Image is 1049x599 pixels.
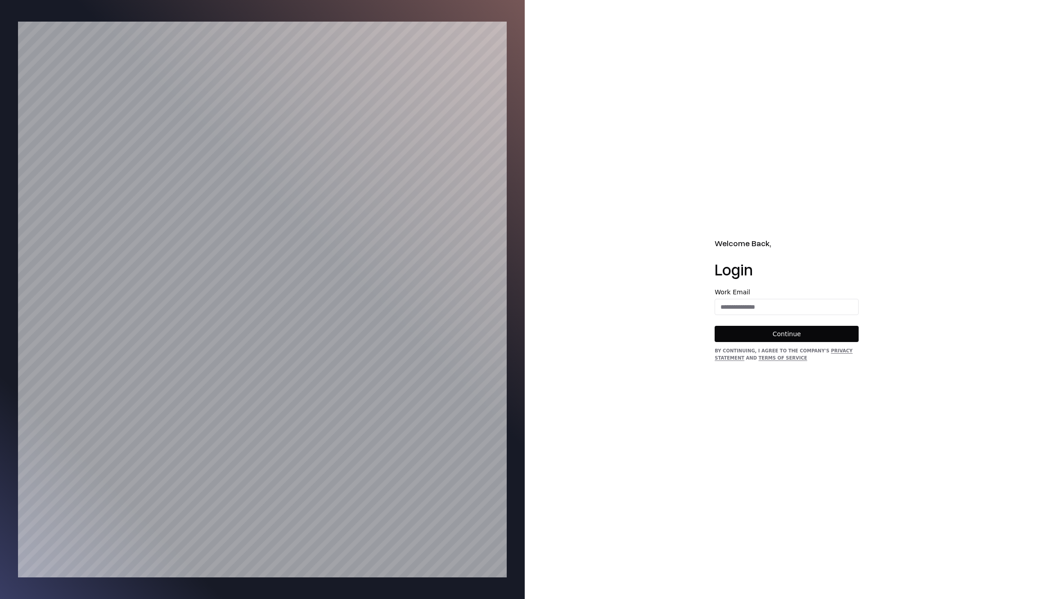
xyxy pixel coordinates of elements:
[758,356,807,360] a: Terms of Service
[715,289,859,295] label: Work Email
[715,260,859,278] h1: Login
[715,348,852,360] a: Privacy Statement
[715,326,859,342] button: Continue
[715,347,859,362] div: By continuing, I agree to the Company's and
[715,237,859,249] h2: Welcome Back,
